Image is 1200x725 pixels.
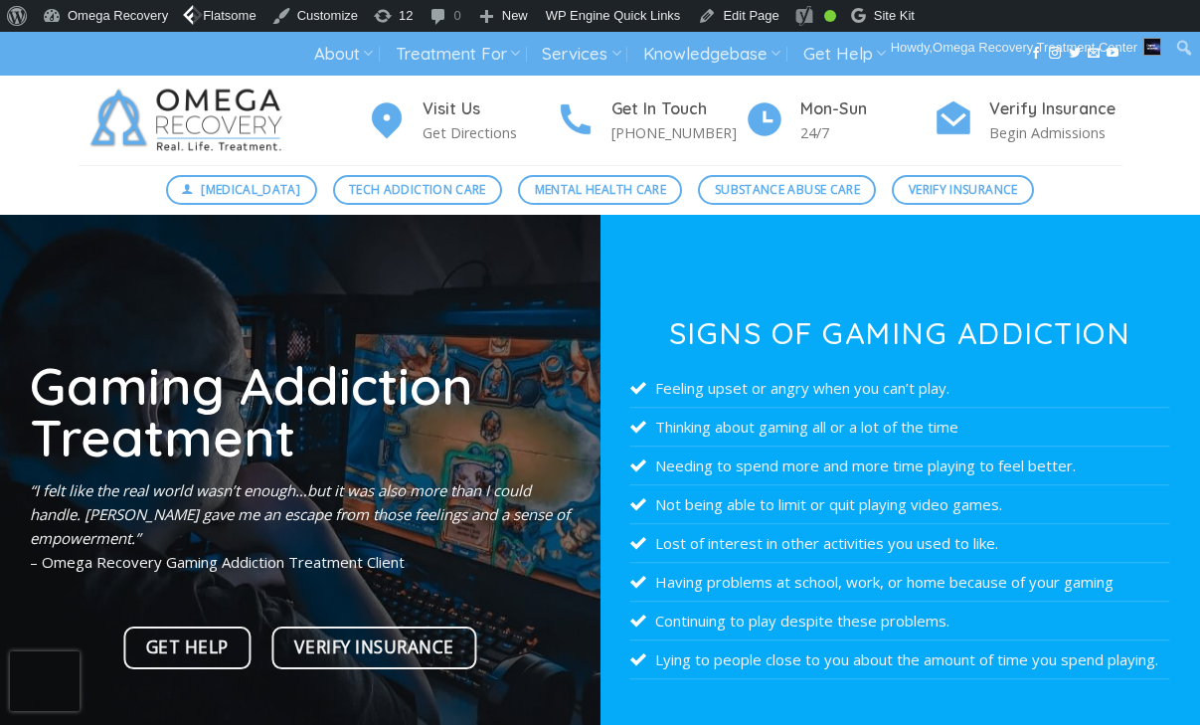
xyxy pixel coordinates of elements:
[518,175,682,205] a: Mental Health Care
[333,175,503,205] a: Tech Addiction Care
[800,96,934,122] h4: Mon-Sun
[800,121,934,144] p: 24/7
[535,180,666,199] span: Mental Health Care
[630,447,1170,485] li: Needing to spend more and more time playing to feel better.
[542,36,620,73] a: Services
[611,121,745,144] p: [PHONE_NUMBER]
[201,180,300,199] span: [MEDICAL_DATA]
[698,175,876,205] a: Substance Abuse Care
[824,10,836,22] div: Good
[874,8,915,23] span: Site Kit
[630,602,1170,640] li: Continuing to play despite these problems.
[630,640,1170,679] li: Lying to people close to you about the amount of time you spend playing.
[396,36,520,73] a: Treatment For
[367,96,556,145] a: Visit Us Get Directions
[423,96,556,122] h4: Visit Us
[884,32,1169,64] a: Howdy,
[934,96,1122,145] a: Verify Insurance Begin Admissions
[123,627,252,669] a: Get Help
[803,36,886,73] a: Get Help
[166,175,317,205] a: [MEDICAL_DATA]
[272,627,477,669] a: Verify Insurance
[989,121,1122,144] p: Begin Admissions
[909,180,1018,199] span: Verify Insurance
[611,96,745,122] h4: Get In Touch
[30,478,570,574] p: – Omega Recovery Gaming Addiction Treatment Client
[630,408,1170,447] li: Thinking about gaming all or a lot of the time
[314,36,373,73] a: About
[715,180,860,199] span: Substance Abuse Care
[989,96,1122,122] h4: Verify Insurance
[630,524,1170,563] li: Lost of interest in other activities you used to like.
[630,369,1170,408] li: Feeling upset or angry when you can’t play.
[643,36,780,73] a: Knowledgebase
[349,180,486,199] span: Tech Addiction Care
[630,318,1170,348] h3: Signs of Gaming Addiction
[79,76,302,165] img: Omega Recovery
[892,175,1034,205] a: Verify Insurance
[30,480,570,548] em: “I felt like the real world wasn’t enough…but it was also more than I could handle. [PERSON_NAME]...
[10,651,80,711] iframe: reCAPTCHA
[630,485,1170,524] li: Not being able to limit or quit playing video games.
[630,563,1170,602] li: Having problems at school, work, or home because of your gaming
[423,121,556,144] p: Get Directions
[294,634,453,661] span: Verify Insurance
[146,634,229,661] span: Get Help
[556,96,745,145] a: Get In Touch [PHONE_NUMBER]
[30,359,570,463] h1: Gaming Addiction Treatment
[933,40,1137,55] span: Omega Recovery Treatment Center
